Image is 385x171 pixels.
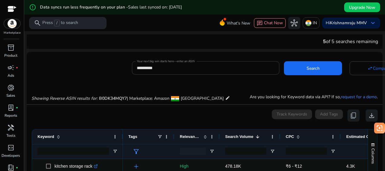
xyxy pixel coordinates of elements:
[288,17,300,29] button: hub
[305,20,311,26] img: in.svg
[367,65,373,71] mat-icon: swap_horiz
[313,18,317,28] p: IN
[307,65,320,72] span: Search
[16,166,18,169] span: fiber_manual_record
[2,153,20,158] p: Developers
[31,96,97,101] i: Showing Reverse ASIN results for:
[7,84,15,91] span: donut_small
[225,134,253,139] span: Search Volume
[284,61,342,75] button: Search
[181,96,224,101] span: [GEOGRAPHIC_DATA]
[38,134,54,139] span: Keyword
[113,149,117,154] button: Open Filter Menu
[291,19,298,27] span: hub
[368,112,375,119] span: download
[127,96,169,101] span: | Marketplace: Amazon
[42,20,78,26] p: Press to search
[7,144,15,151] span: code_blocks
[331,149,335,154] button: Open Filter Menu
[254,18,286,28] button: chatChat Now
[34,19,41,27] span: search
[133,148,140,155] span: filter_alt
[227,18,250,29] span: What's New
[341,94,377,100] a: request for a demo
[286,148,327,155] input: CPC Filter Input
[6,93,15,98] p: Sales
[225,164,241,169] span: 478.18K
[370,148,376,164] span: Columns
[369,19,377,27] span: keyboard_arrow_down
[349,4,375,11] span: Upgrade Now
[323,38,326,45] span: 5
[180,134,201,139] span: Relevance Score
[323,38,378,45] div: of 5 searches remaining
[16,66,18,69] span: fiber_manual_record
[264,20,283,26] span: Chat Now
[128,4,182,10] span: Sales last synced on: [DATE]
[346,134,383,139] span: Estimated Orders/Month
[346,164,355,169] span: 4.3K
[225,94,230,102] mat-icon: edit
[6,133,15,138] p: Tools
[257,20,263,26] span: chat
[16,106,18,109] span: fiber_manual_record
[54,20,60,26] span: /
[344,2,380,12] button: Upgrade Now
[7,104,15,111] span: lab_profile
[250,94,378,100] p: Are you looking for Keyword data via API? If so, .
[5,113,17,118] p: Reports
[99,96,127,101] span: B0DK34MQY7
[330,20,367,26] b: Krishnamraju MMV
[8,73,14,78] p: Ads
[7,124,15,131] span: handyman
[29,4,36,11] mat-icon: error_outline
[4,31,21,35] p: Marketplace
[366,109,378,122] button: download
[209,149,214,154] button: Open Filter Menu
[7,44,15,51] span: inventory_2
[128,134,137,139] span: Tags
[286,134,294,139] span: CPC
[286,164,302,169] span: ₹6 - ₹12
[4,19,20,28] img: amazon.svg
[133,163,140,170] span: add
[137,59,195,63] mat-label: Your next big win starts here—enter an ASIN
[225,148,266,155] input: Search Volume Filter Input
[4,53,17,58] p: Product
[270,149,275,154] button: Open Filter Menu
[326,21,367,25] p: Hi
[38,148,109,155] input: Keyword Filter Input
[7,64,15,71] span: campaign
[40,5,182,10] h5: Data syncs run less frequently on your plan -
